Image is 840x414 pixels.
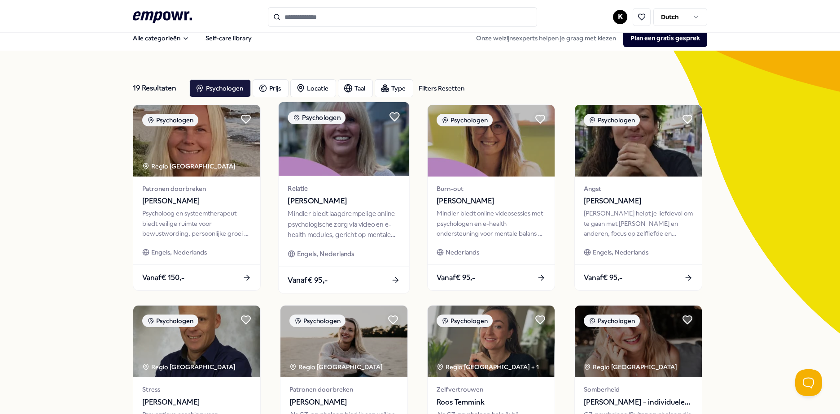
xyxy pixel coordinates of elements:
[142,161,237,171] div: Regio [GEOGRAPHIC_DATA]
[584,384,693,394] span: Somberheid
[437,208,546,238] div: Mindler biedt online videosessies met psychologen en e-health ondersteuning voor mentale balans e...
[289,397,398,408] span: [PERSON_NAME]
[574,104,702,291] a: package imagePsychologenAngst[PERSON_NAME][PERSON_NAME] helpt je liefdevol om te gaan met [PERSON...
[288,274,328,286] span: Vanaf € 95,-
[280,306,407,377] img: package image
[593,247,648,257] span: Engels, Nederlands
[795,369,822,396] iframe: Help Scout Beacon - Open
[133,104,261,291] a: package imagePsychologenRegio [GEOGRAPHIC_DATA] Patronen doorbreken[PERSON_NAME]Psycholoog en sys...
[142,384,251,394] span: Stress
[584,195,693,207] span: [PERSON_NAME]
[446,247,479,257] span: Nederlands
[437,384,546,394] span: Zelfvertrouwen
[288,183,400,194] span: Relatie
[584,272,622,284] span: Vanaf € 95,-
[427,104,555,291] a: package imagePsychologenBurn-out[PERSON_NAME]Mindler biedt online videosessies met psychologen en...
[278,102,410,294] a: package imagePsychologenRelatie[PERSON_NAME]Mindler biedt laagdrempelige online psychologische zo...
[288,209,400,240] div: Mindler biedt laagdrempelige online psychologische zorg via video en e-health modules, gericht op...
[437,315,493,327] div: Psychologen
[253,79,289,97] button: Prijs
[133,79,182,97] div: 19 Resultaten
[142,362,237,372] div: Regio [GEOGRAPHIC_DATA]
[279,102,409,176] img: package image
[338,79,373,97] button: Taal
[623,29,707,47] button: Plan een gratis gesprek
[290,79,336,97] button: Locatie
[584,397,693,408] span: [PERSON_NAME] - individuele sessies
[297,249,354,259] span: Engels, Nederlands
[289,362,384,372] div: Regio [GEOGRAPHIC_DATA]
[142,272,184,284] span: Vanaf € 150,-
[142,184,251,194] span: Patronen doorbreken
[437,114,493,126] div: Psychologen
[189,79,251,97] button: Psychologen
[575,306,702,377] img: package image
[469,29,707,47] div: Onze welzijnsexperts helpen je graag met kiezen
[268,7,537,27] input: Search for products, categories or subcategories
[126,29,259,47] nav: Main
[437,272,475,284] span: Vanaf € 95,-
[437,397,546,408] span: Roos Temmink
[437,184,546,194] span: Burn-out
[142,208,251,238] div: Psycholoog en systeemtherapeut biedt veilige ruimte voor bewustwording, persoonlijke groei en men...
[289,315,346,327] div: Psychologen
[133,105,260,177] img: package image
[375,79,413,97] button: Type
[428,306,555,377] img: package image
[437,195,546,207] span: [PERSON_NAME]
[584,362,678,372] div: Regio [GEOGRAPHIC_DATA]
[288,195,400,207] span: [PERSON_NAME]
[288,111,346,124] div: Psychologen
[142,315,198,327] div: Psychologen
[142,195,251,207] span: [PERSON_NAME]
[198,29,259,47] a: Self-care library
[142,114,198,126] div: Psychologen
[613,10,627,24] button: K
[575,105,702,177] img: package image
[126,29,197,47] button: Alle categorieën
[428,105,555,177] img: package image
[584,184,693,194] span: Angst
[151,247,207,257] span: Engels, Nederlands
[584,114,640,126] div: Psychologen
[419,83,464,93] div: Filters Resetten
[584,315,640,327] div: Psychologen
[133,306,260,377] img: package image
[584,208,693,238] div: [PERSON_NAME] helpt je liefdevol om te gaan met [PERSON_NAME] en anderen, focus op zelfliefde en ...
[289,384,398,394] span: Patronen doorbreken
[437,362,539,372] div: Regio [GEOGRAPHIC_DATA] + 1
[142,397,251,408] span: [PERSON_NAME]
